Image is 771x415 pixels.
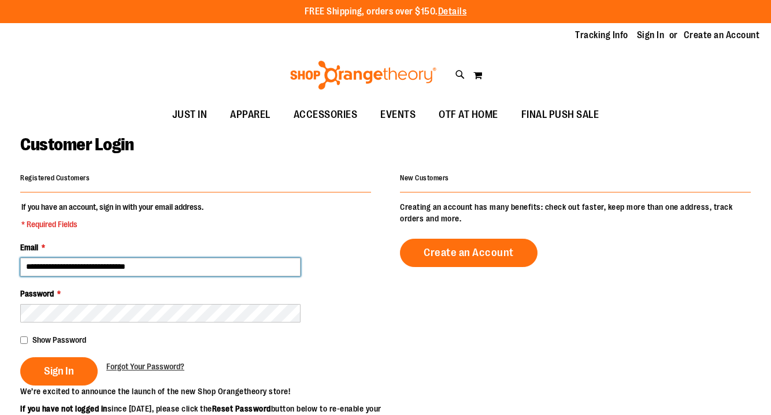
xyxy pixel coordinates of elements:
span: Show Password [32,335,86,344]
a: ACCESSORIES [282,102,369,128]
a: Sign In [637,29,665,42]
span: Password [20,289,54,298]
span: FINAL PUSH SALE [521,102,599,128]
span: APPAREL [230,102,270,128]
span: Forgot Your Password? [106,362,184,371]
span: * Required Fields [21,218,203,230]
a: EVENTS [369,102,427,128]
strong: Reset Password [212,404,271,413]
p: Creating an account has many benefits: check out faster, keep more than one address, track orders... [400,201,751,224]
span: OTF AT HOME [439,102,498,128]
a: Create an Account [400,239,538,267]
span: Customer Login [20,135,134,154]
span: Email [20,243,38,252]
span: ACCESSORIES [294,102,358,128]
span: JUST IN [172,102,207,128]
span: Create an Account [424,246,514,259]
img: Shop Orangetheory [288,61,438,90]
span: EVENTS [380,102,416,128]
a: Create an Account [684,29,760,42]
strong: If you have not logged in [20,404,108,413]
a: Forgot Your Password? [106,361,184,372]
a: FINAL PUSH SALE [510,102,611,128]
p: FREE Shipping, orders over $150. [305,5,467,18]
a: Details [438,6,467,17]
legend: If you have an account, sign in with your email address. [20,201,205,230]
a: OTF AT HOME [427,102,510,128]
button: Sign In [20,357,98,386]
span: Sign In [44,365,74,377]
p: We’re excited to announce the launch of the new Shop Orangetheory store! [20,386,385,397]
a: JUST IN [161,102,219,128]
a: Tracking Info [575,29,628,42]
strong: Registered Customers [20,174,90,182]
strong: New Customers [400,174,449,182]
a: APPAREL [218,102,282,128]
